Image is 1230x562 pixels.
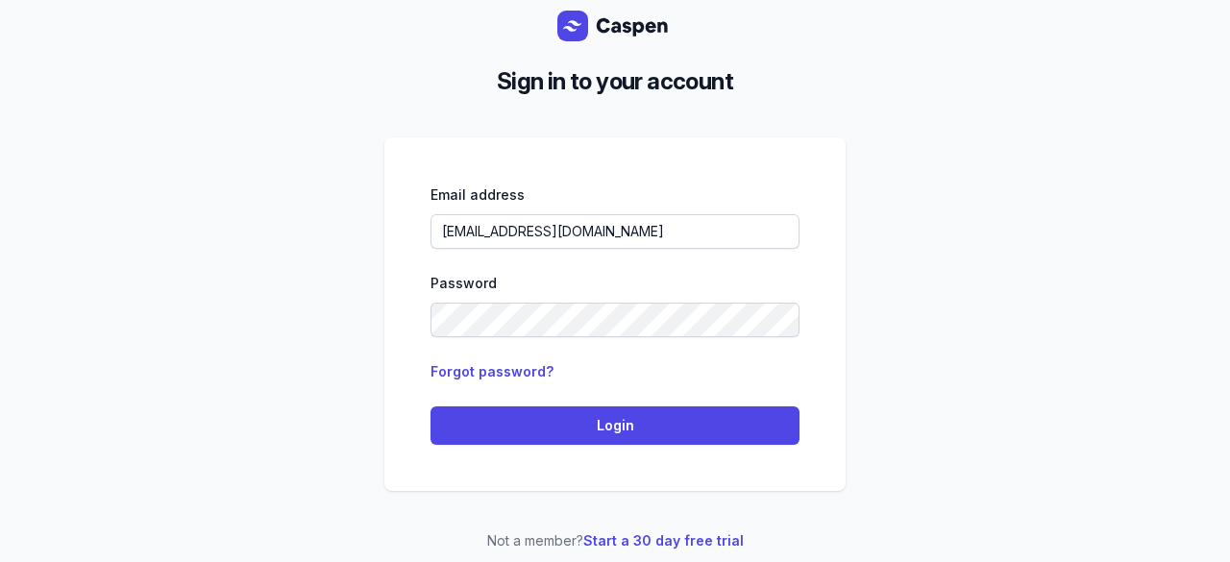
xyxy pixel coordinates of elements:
[430,183,799,207] div: Email address
[430,214,799,249] input: Enter your email address...
[430,363,553,379] a: Forgot password?
[430,406,799,445] button: Login
[430,272,799,295] div: Password
[384,529,846,552] p: Not a member?
[583,532,744,549] a: Start a 30 day free trial
[442,414,788,437] span: Login
[400,64,830,99] h2: Sign in to your account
